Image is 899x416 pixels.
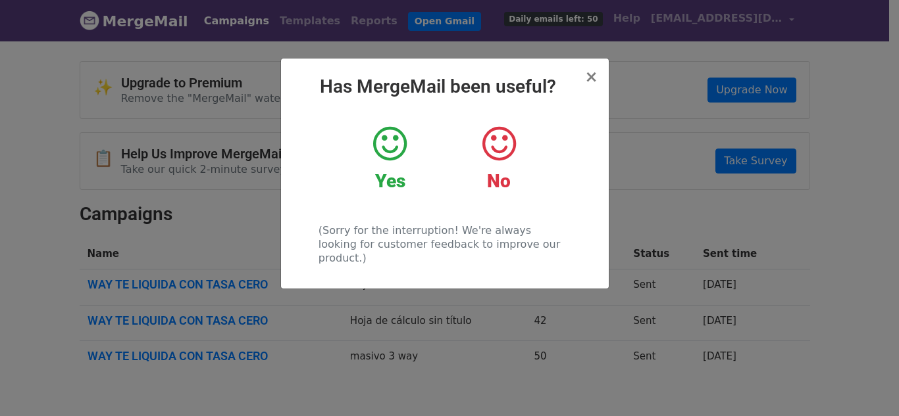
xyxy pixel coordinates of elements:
[454,124,543,193] a: No
[346,124,434,193] a: Yes
[487,170,511,192] strong: No
[375,170,405,192] strong: Yes
[584,68,598,86] span: ×
[319,223,571,265] p: (Sorry for the interruption! We're always looking for customer feedback to improve our product.)
[584,69,598,85] button: Close
[292,76,598,98] h2: Has MergeMail been useful?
